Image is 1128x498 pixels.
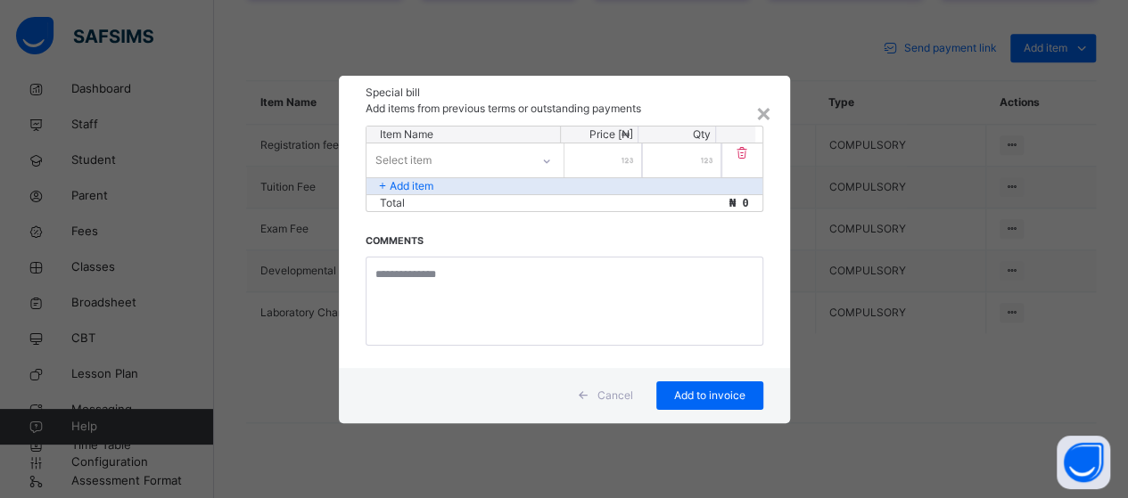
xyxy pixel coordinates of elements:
span: Cancel [597,388,633,404]
p: Qty [643,127,711,143]
p: Add item [390,178,433,194]
span: Add to invoice [670,388,750,404]
p: Price [₦] [565,127,633,143]
p: Add items from previous terms or outstanding payments [366,101,763,117]
button: Open asap [1057,436,1110,489]
h3: Special bill [366,85,763,101]
p: Item Name [380,127,547,143]
div: Select item [375,143,432,177]
label: Comments [366,234,424,249]
span: ₦ 0 [729,197,749,209]
p: Total [380,195,405,211]
div: × [755,94,772,131]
